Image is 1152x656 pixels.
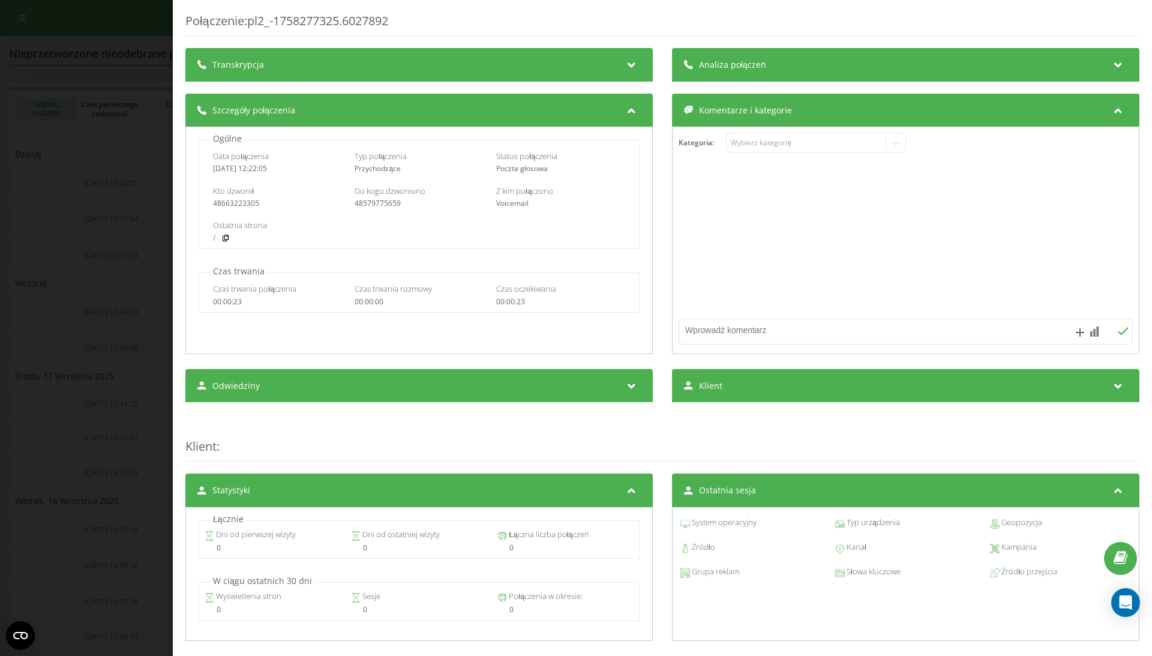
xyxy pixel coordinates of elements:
[212,104,295,116] span: Szczegóły połączenia
[690,566,739,578] span: Grupa reklam
[845,566,901,578] span: Słowa kluczowe
[507,591,583,603] span: Połączenia w okresie:
[185,438,217,454] span: Klient
[355,185,425,196] span: Do kogo dzwoniono
[213,283,296,294] span: Czas trwania połączenia
[496,151,557,161] span: Status połączenia
[210,575,315,587] p: W ciągu ostatnich 30 dni
[213,151,269,161] span: Data połączenia
[496,185,553,196] span: Z kim połączono
[214,529,296,541] span: Dni od pierwszej wizyty
[210,513,247,525] p: Łącznie
[679,139,726,147] h4: Kategoria :
[212,380,260,392] span: Odwiedziny
[690,541,715,553] span: Źródło
[845,517,900,529] span: Typ urządzenia
[351,606,487,614] div: 0
[214,591,281,603] span: Wyświetlenia stron
[496,163,548,173] span: Poczta głosowa
[205,606,341,614] div: 0
[355,163,401,173] span: Przychodzące
[1000,541,1037,553] span: Kampania
[210,265,268,277] p: Czas trwania
[355,151,407,161] span: Typ połączenia
[496,199,625,208] div: Voicemail
[507,529,589,541] span: Łączna liczba połączeń
[6,621,35,650] button: Open CMP widget
[699,104,792,116] span: Komentarze i kategorie
[496,298,625,306] div: 00:00:23
[355,283,432,294] span: Czas trwania rozmowy
[185,13,1139,36] div: Połączenie : pl2_-1758277325.6027892
[355,199,484,208] div: 48579775659
[205,544,341,552] div: 0
[690,517,757,529] span: System operacyjny
[213,234,215,242] a: /
[212,59,264,71] span: Transkrypcja
[1000,517,1042,529] span: Geopozycja
[699,484,756,496] span: Ostatnia sesja
[1111,588,1140,617] div: Open Intercom Messenger
[213,199,342,208] div: 48663223305
[845,541,866,553] span: Kanał
[497,544,634,552] div: 0
[361,591,380,603] span: Sesje
[185,414,1139,462] div: :
[213,164,342,173] div: [DATE] 12:22:05
[699,380,722,392] span: Klient
[699,59,766,71] span: Analiza połączeń
[213,298,342,306] div: 00:00:23
[731,138,881,148] div: Wybierz kategorię
[213,220,267,230] span: Ostatnia strona
[1000,566,1057,578] span: Źródło przejścia
[497,606,634,614] div: 0
[496,283,556,294] span: Czas oczekiwania
[213,185,254,196] span: Kto dzwonił
[355,298,484,306] div: 00:00:00
[361,529,440,541] span: Dni od ostatniej wizyty
[210,133,245,145] p: Ogólne
[212,484,250,496] span: Statystyki
[351,544,487,552] div: 0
